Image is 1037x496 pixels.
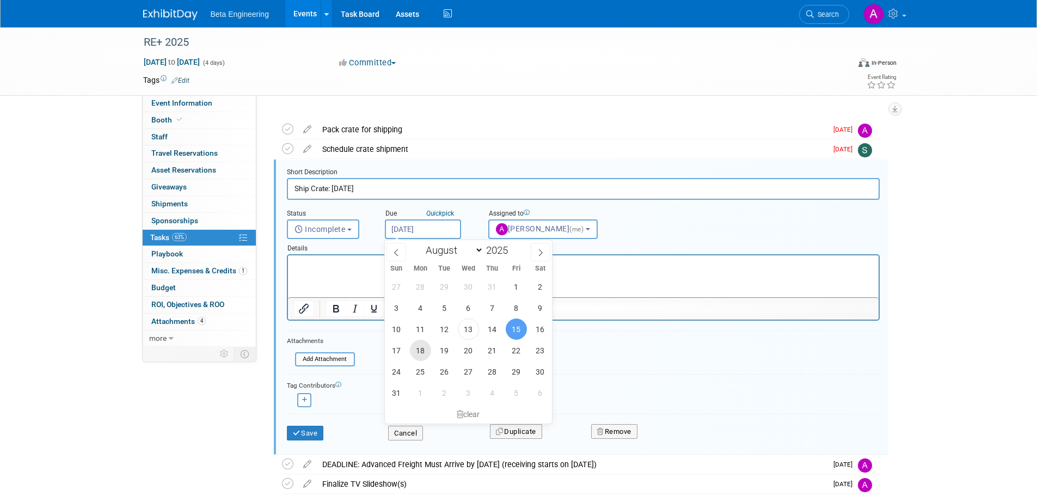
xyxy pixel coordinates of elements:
[143,230,256,246] a: Tasks63%
[530,276,551,297] span: August 2, 2025
[294,301,313,316] button: Insert/edit link
[434,382,455,403] span: September 2, 2025
[151,249,183,258] span: Playbook
[385,405,553,424] div: clear
[385,219,461,239] input: Due Date
[143,297,256,313] a: ROI, Objectives & ROO
[386,340,407,361] span: August 17, 2025
[140,33,833,52] div: RE+ 2025
[482,297,503,319] span: August 7, 2025
[143,196,256,212] a: Shipments
[317,140,827,158] div: Schedule crate shipment
[346,301,364,316] button: Italic
[211,10,269,19] span: Beta Engineering
[143,129,256,145] a: Staff
[506,361,527,382] span: August 29, 2025
[858,458,872,473] img: Anne Mertens
[143,75,189,85] td: Tags
[151,149,218,157] span: Travel Reservations
[151,115,185,124] span: Booth
[785,57,897,73] div: Event Format
[569,225,584,233] span: (me)
[424,209,456,218] a: Quickpick
[858,478,872,492] img: Anne Mertens
[143,280,256,296] a: Budget
[287,168,880,178] div: Short Description
[287,239,880,254] div: Details
[480,265,504,272] span: Thu
[151,216,198,225] span: Sponsorships
[814,10,839,19] span: Search
[143,95,256,112] a: Event Information
[143,9,198,20] img: ExhibitDay
[858,58,869,67] img: Format-Inperson.png
[143,263,256,279] a: Misc. Expenses & Credits1
[386,382,407,403] span: August 31, 2025
[388,426,423,441] button: Cancel
[458,340,479,361] span: August 20, 2025
[386,297,407,319] span: August 3, 2025
[386,361,407,382] span: August 24, 2025
[458,297,479,319] span: August 6, 2025
[287,336,355,346] div: Attachments
[530,319,551,340] span: August 16, 2025
[317,475,827,493] div: Finalize TV Slideshow(s)
[410,340,431,361] span: August 18, 2025
[410,382,431,403] span: September 1, 2025
[434,361,455,382] span: August 26, 2025
[198,317,206,325] span: 4
[458,319,479,340] span: August 13, 2025
[151,199,188,208] span: Shipments
[171,77,189,84] a: Edit
[294,225,346,234] span: Incomplete
[215,347,234,361] td: Personalize Event Tab Strip
[504,265,528,272] span: Fri
[432,265,456,272] span: Tue
[488,219,598,239] button: [PERSON_NAME](me)
[151,317,206,326] span: Attachments
[177,117,182,123] i: Booth reservation complete
[833,145,858,153] span: [DATE]
[434,276,455,297] span: July 29, 2025
[298,125,317,134] a: edit
[385,209,472,219] div: Due
[410,361,431,382] span: August 25, 2025
[298,460,317,469] a: edit
[287,209,369,219] div: Status
[386,319,407,340] span: August 10, 2025
[833,461,858,468] span: [DATE]
[143,162,256,179] a: Asset Reservations
[458,276,479,297] span: July 30, 2025
[506,276,527,297] span: August 1, 2025
[483,244,516,256] input: Year
[833,126,858,133] span: [DATE]
[287,379,880,390] div: Tag Contributors
[239,267,247,275] span: 1
[482,382,503,403] span: September 4, 2025
[385,265,409,272] span: Sun
[317,120,827,139] div: Pack crate for shipping
[410,276,431,297] span: July 28, 2025
[426,210,442,217] i: Quick
[365,301,383,316] button: Underline
[298,144,317,154] a: edit
[506,382,527,403] span: September 5, 2025
[167,58,177,66] span: to
[833,480,858,488] span: [DATE]
[335,57,400,69] button: Committed
[327,301,345,316] button: Bold
[458,382,479,403] span: September 3, 2025
[434,319,455,340] span: August 12, 2025
[867,75,896,80] div: Event Rating
[482,361,503,382] span: August 28, 2025
[871,59,897,67] div: In-Person
[143,179,256,195] a: Giveaways
[858,124,872,138] img: Anne Mertens
[458,361,479,382] span: August 27, 2025
[490,424,542,439] button: Duplicate
[151,132,168,141] span: Staff
[863,4,884,25] img: Anne Mertens
[591,424,637,439] button: Remove
[530,382,551,403] span: September 6, 2025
